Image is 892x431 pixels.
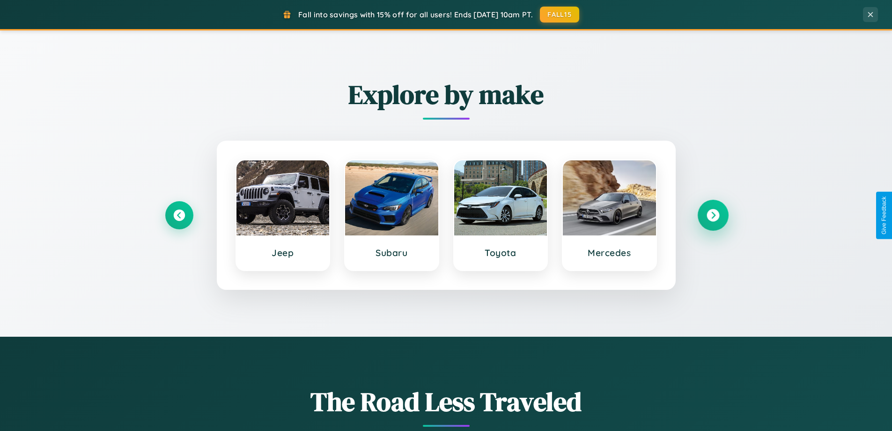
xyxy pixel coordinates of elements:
[165,76,727,113] h2: Explore by make
[540,7,579,23] button: FALL15
[246,247,320,258] h3: Jeep
[572,247,647,258] h3: Mercedes
[881,197,887,234] div: Give Feedback
[354,247,429,258] h3: Subaru
[464,247,538,258] h3: Toyota
[165,384,727,420] h1: The Road Less Traveled
[298,10,533,19] span: Fall into savings with 15% off for all users! Ends [DATE] 10am PT.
